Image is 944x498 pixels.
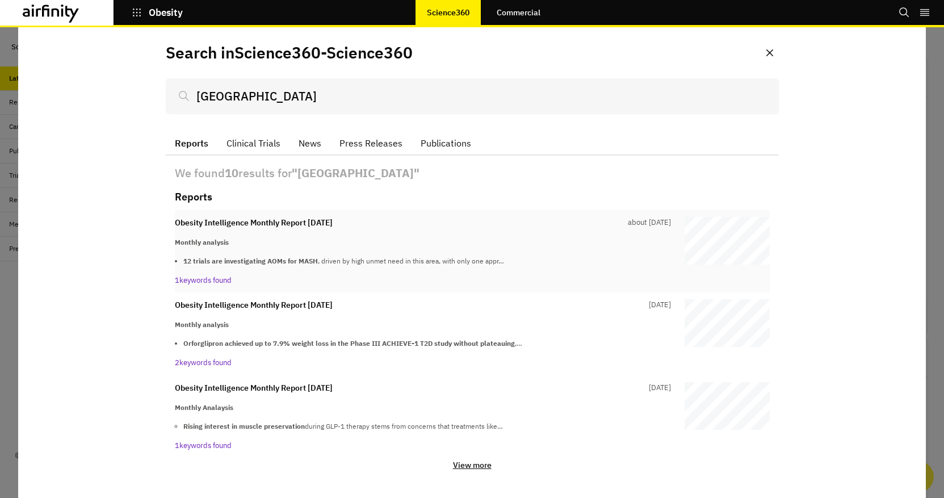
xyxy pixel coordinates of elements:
[175,165,770,182] p: We found results for
[644,299,671,311] p: [DATE]
[183,256,671,266] li: , driven by high unmet need in this area, with only one appr…
[175,357,671,369] p: 2 keywords found
[175,238,229,246] strong: Monthly analysis
[149,7,183,18] p: Obesity
[175,440,671,451] p: 1 keywords found
[175,275,671,286] p: 1 keywords found
[183,339,515,348] strong: Orforglipron achieved up to 7.9% weight loss in the Phase III ACHIEVE-1 T2D study without plateauing
[166,78,779,114] input: Search...
[183,421,671,432] li: during GLP-1 therapy stems from concerns that treatments like…
[175,299,333,311] p: Obesity Intelligence Monthly Report [DATE]
[175,382,333,394] p: Obesity Intelligence Monthly Report [DATE]
[183,257,318,265] strong: 12 trials are investigating AOMs for MASH
[166,41,413,65] p: Search in Science360 - Science360
[175,320,229,329] strong: Monthly analysis
[292,165,419,181] b: " [GEOGRAPHIC_DATA] "
[761,44,779,62] button: Close
[427,8,469,17] p: Science360
[175,403,233,412] strong: Monthly Analaysis
[225,165,238,181] b: 10
[175,217,333,229] p: Obesity Intelligence Monthly Report [DATE]
[217,132,290,156] button: Clinical Trials
[899,3,910,22] button: Search
[623,217,671,229] p: about [DATE]
[166,132,217,156] button: Reports
[644,382,671,394] p: [DATE]
[412,132,480,156] button: Publications
[175,191,212,203] h2: Reports
[330,132,412,156] button: Press Releases
[132,3,183,22] button: Obesity
[453,460,492,470] p: View more
[183,338,671,349] li: ,…
[183,422,305,430] strong: Rising interest in muscle preservation
[290,132,330,156] button: News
